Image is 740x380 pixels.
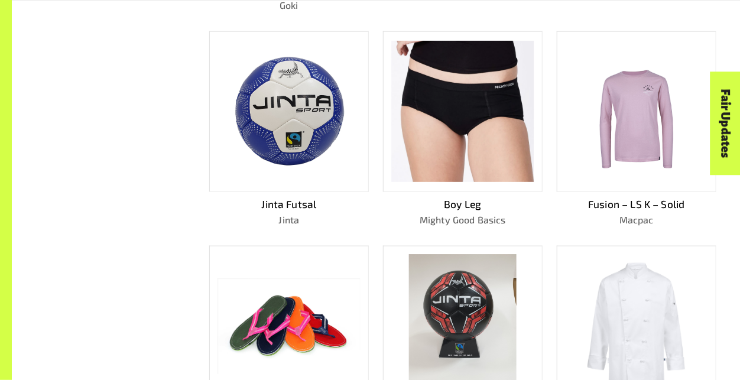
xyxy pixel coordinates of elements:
[209,213,369,227] p: Jinta
[557,213,716,227] p: Macpac
[383,196,543,212] p: Boy Leg
[383,213,543,227] p: Mighty Good Basics
[383,31,543,228] a: Boy LegMighty Good Basics
[557,196,716,212] p: Fusion – LS K – Solid
[557,31,716,228] a: Fusion – LS K – SolidMacpac
[209,196,369,212] p: Jinta Futsal
[209,31,369,228] a: Jinta FutsalJinta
